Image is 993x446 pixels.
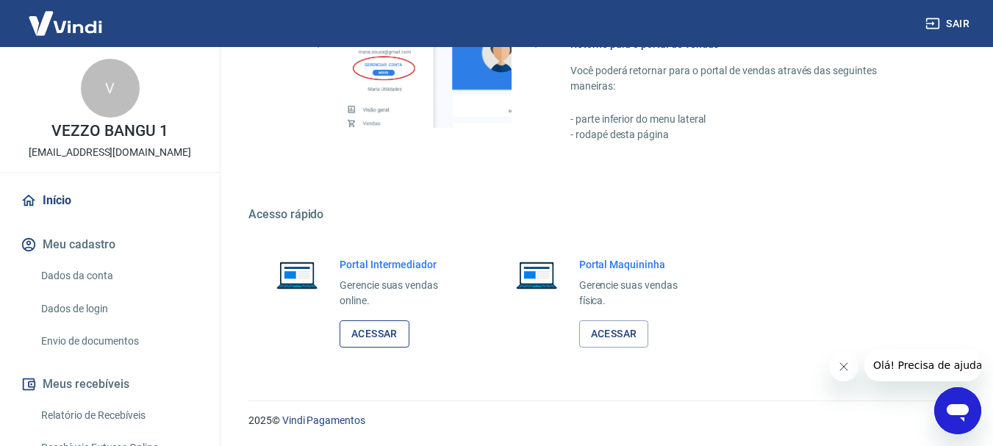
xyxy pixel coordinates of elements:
h6: Portal Maquininha [579,257,701,272]
p: [EMAIL_ADDRESS][DOMAIN_NAME] [29,145,191,160]
a: Acessar [340,320,409,348]
iframe: Mensagem da empresa [864,349,981,381]
a: Relatório de Recebíveis [35,400,202,431]
h6: Portal Intermediador [340,257,462,272]
button: Meus recebíveis [18,368,202,400]
img: Imagem de um notebook aberto [266,257,328,292]
p: Gerencie suas vendas física. [579,278,701,309]
div: V [81,59,140,118]
img: Imagem de um notebook aberto [506,257,567,292]
button: Meu cadastro [18,229,202,261]
img: Vindi [18,1,113,46]
p: Gerencie suas vendas online. [340,278,462,309]
iframe: Fechar mensagem [829,352,858,381]
a: Envio de documentos [35,326,202,356]
p: - rodapé desta página [570,127,922,143]
a: Dados de login [35,294,202,324]
p: Você poderá retornar para o portal de vendas através das seguintes maneiras: [570,63,922,94]
iframe: Botão para abrir a janela de mensagens [934,387,981,434]
p: VEZZO BANGU 1 [51,123,168,139]
button: Sair [922,10,975,37]
p: 2025 © [248,413,958,428]
a: Vindi Pagamentos [282,414,365,426]
a: Início [18,184,202,217]
span: Olá! Precisa de ajuda? [9,10,123,22]
a: Dados da conta [35,261,202,291]
h5: Acesso rápido [248,207,958,222]
a: Acessar [579,320,649,348]
p: - parte inferior do menu lateral [570,112,922,127]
